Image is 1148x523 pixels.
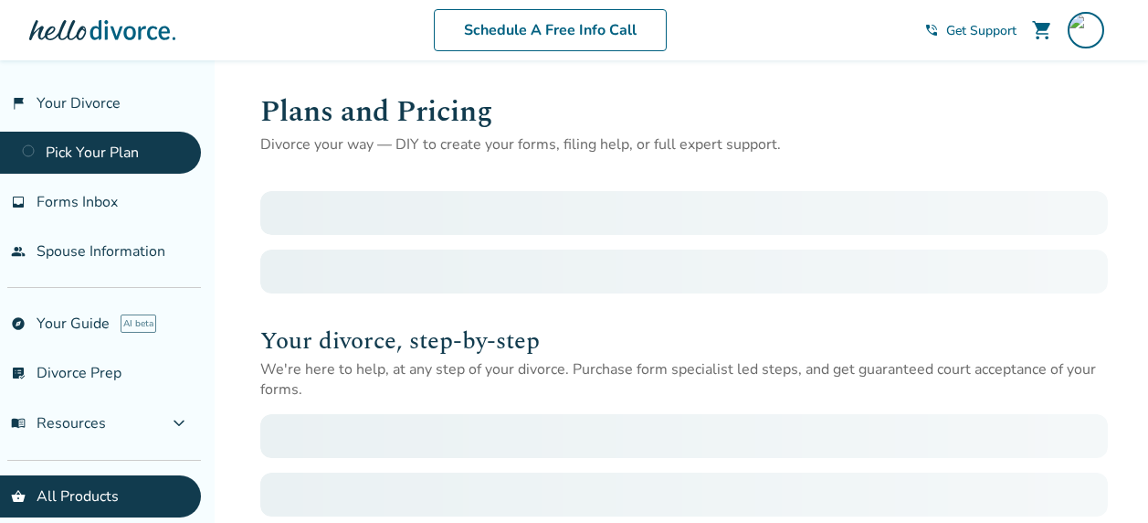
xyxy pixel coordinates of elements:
p: Divorce your way — DIY to create your forms, filing help, or full expert support. [260,134,1108,155]
a: Schedule A Free Info Call [434,9,667,51]
span: shopping_cart [1031,19,1053,41]
span: explore [11,316,26,331]
span: people [11,244,26,259]
img: justinm@bajabeachcafe.com [1068,12,1104,48]
span: list_alt_check [11,366,26,380]
span: Forms Inbox [37,192,118,212]
span: shopping_basket [11,489,26,504]
h1: Plans and Pricing [260,90,1108,134]
h2: Your divorce, step-by-step [260,323,1108,359]
span: inbox [11,195,26,209]
span: AI beta [121,315,156,333]
span: Resources [11,413,106,433]
span: Get Support [946,22,1016,39]
p: We're here to help, at any step of your divorce. Purchase form specialist led steps, and get guar... [260,359,1108,400]
span: phone_in_talk [924,23,939,37]
span: flag_2 [11,96,26,111]
a: phone_in_talkGet Support [924,22,1016,39]
span: menu_book [11,416,26,431]
span: expand_more [168,412,190,434]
